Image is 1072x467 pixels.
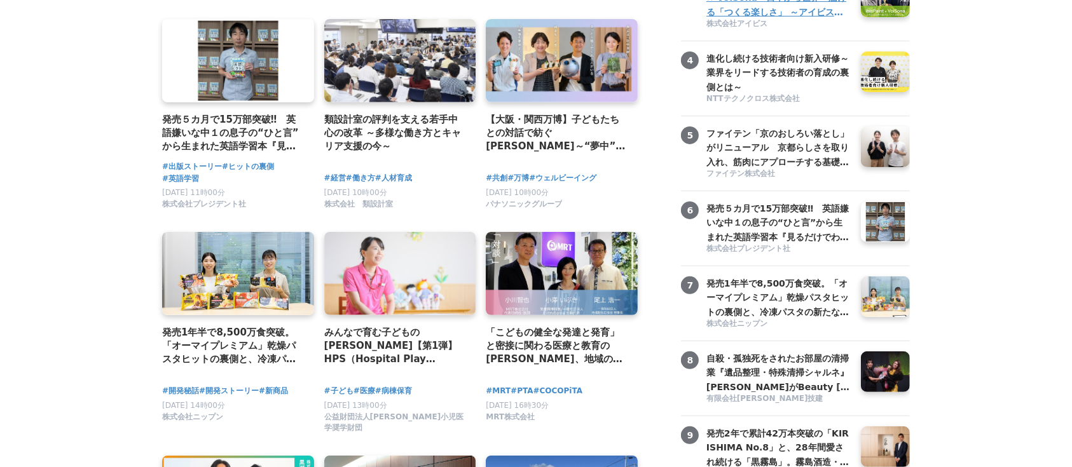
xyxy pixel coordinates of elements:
[162,112,304,154] a: 発売５カ月で15万部突破‼ 英語嫌いな中１の息子の“ひと言”から生まれた英語学習本『見るだけでわかる‼ 英語ピクト図鑑』異例ヒットの要因
[706,276,851,317] a: 発売1年半で8,500万食突破。「オーマイプレミアム」乾燥パスタヒットの裏側と、冷凍パスタの新たな挑戦。徹底的な消費者起点で「おいしさ」を追求するニップンの歩み
[706,126,851,167] a: ファイテン「京のおしろい落とし」がリニューアル 京都らしさを取り入れ、筋肉にアプローチする基礎化粧品が完成
[706,51,851,92] a: 進化し続ける技術者向け新入研修～業界をリードする技術者の育成の裏側とは～
[486,412,535,423] span: MRT株式会社
[681,351,699,369] span: 8
[162,199,246,210] span: 株式会社プレジデント社
[706,318,851,330] a: 株式会社ニップン
[486,188,549,197] span: [DATE] 10時00分
[507,172,529,184] a: #万博
[324,426,466,435] a: 公益財団法人[PERSON_NAME]小児医学奨学財団
[162,385,199,397] a: #開発秘話
[162,188,225,197] span: [DATE] 11時00分
[199,385,259,397] a: #開発ストーリー
[162,203,246,212] a: 株式会社プレジデント社
[706,51,851,94] h3: 進化し続ける技術者向け新入研修～業界をリードする技術者の育成の裏側とは～
[706,426,851,467] a: 発売2年で累計42万本突破の「KIRISHIMA No.8」と、28年間愛され続ける「黒霧島」。霧島酒造・新社長が明かす、第四次焼酎ブームの新潮流とは。
[324,401,387,410] span: [DATE] 13時00分
[706,243,790,254] span: 株式会社プレジデント社
[486,203,562,212] a: パナソニックグループ
[259,385,288,397] a: #新商品
[162,173,199,185] a: #英語学習
[706,168,851,180] a: ファイテン株式会社
[681,126,699,144] span: 5
[706,126,851,169] h3: ファイテン「京のおしろい落とし」がリニューアル 京都らしさを取り入れ、筋肉にアプローチする基礎化粧品が完成
[375,385,412,397] a: #病棟保育
[486,385,511,397] a: #MRT
[511,385,533,397] a: #PTA
[706,351,851,394] h3: 自殺・孤独死をされたお部屋の清掃業『遺品整理・特殊清掃シャルネ』[PERSON_NAME]がBeauty [GEOGRAPHIC_DATA][PERSON_NAME][GEOGRAPHIC_DA...
[706,351,851,392] a: 自殺・孤独死をされたお部屋の清掃業『遺品整理・特殊清掃シャルネ』[PERSON_NAME]がBeauty [GEOGRAPHIC_DATA][PERSON_NAME][GEOGRAPHIC_DA...
[354,385,375,397] a: #医療
[706,393,823,404] span: 有限会社[PERSON_NAME]技建
[375,172,412,184] a: #人材育成
[706,201,851,244] h3: 発売５カ月で15万部突破‼ 英語嫌いな中１の息子の“ひと言”から生まれた英語学習本『見るだけでわかる‼ 英語ピクト図鑑』異例ヒットの要因
[486,416,535,424] a: MRT株式会社
[324,203,393,212] a: 株式会社 類設計室
[706,318,767,329] span: 株式会社ニップン
[706,168,775,179] span: ファイテン株式会社
[706,276,851,319] h3: 発売1年半で8,500万食突破。「オーマイプレミアム」乾燥パスタヒットの裏側と、冷凍パスタの新たな挑戦。徹底的な消費者起点で「おいしさ」を追求するニップンの歩み
[681,276,699,294] span: 7
[706,93,851,105] a: NTTテクノクロス株式会社
[324,412,466,433] span: 公益財団法人[PERSON_NAME]小児医学奨学財団
[162,401,225,410] span: [DATE] 14時00分
[486,112,628,154] a: 【大阪・関西万博】子どもたちとの対話で紡ぐ[PERSON_NAME]～“夢中”の力を育む「Unlock FRプログラム」
[706,243,851,255] a: 株式会社プレジデント社
[324,112,466,154] a: 類設計室の評判を支える若手中心の改革 ～多様な働き方とキャリア支援の今～
[324,188,387,197] span: [DATE] 10時00分
[529,172,596,184] a: #ウェルビーイング
[706,393,851,405] a: 有限会社[PERSON_NAME]技建
[681,51,699,69] span: 4
[162,412,223,423] span: 株式会社ニップン
[324,385,354,397] a: #子ども
[222,161,274,173] a: #ヒットの裏側
[486,401,549,410] span: [DATE] 16時30分
[324,199,393,210] span: 株式会社 類設計室
[162,161,222,173] a: #出版ストーリー
[486,172,507,184] a: #共創
[706,201,851,242] a: 発売５カ月で15万部突破‼ 英語嫌いな中１の息子の“ひと言”から生まれた英語学習本『見るだけでわかる‼ 英語ピクト図鑑』異例ヒットの要因
[486,325,628,367] a: 「こどもの健全な発達と発育」と密接に関わる医療と教育の[PERSON_NAME]、地域の役割や関わり方
[706,18,851,30] a: 株式会社アイビス
[681,201,699,219] span: 6
[162,325,304,367] a: 発売1年半で8,500万食突破。「オーマイプレミアム」乾燥パスタヒットの裏側と、冷凍パスタの新たな挑戦。徹底的な消費者起点で「おいしさ」を追求するニップンの歩み
[346,172,375,184] a: #働き方
[162,416,223,424] a: 株式会社ニップン
[706,93,800,104] span: NTTテクノクロス株式会社
[681,426,699,444] span: 9
[324,172,346,184] a: #経営
[324,325,466,367] a: みんなで育む子どもの[PERSON_NAME]【第1弾】 HPS（Hospital Play Specialist）[PERSON_NAME] ーチャイルドフレンドリーな医療を目指して
[486,199,562,210] span: パナソニックグループ
[706,18,767,29] span: 株式会社アイビス
[533,385,583,397] a: #COCOPiTA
